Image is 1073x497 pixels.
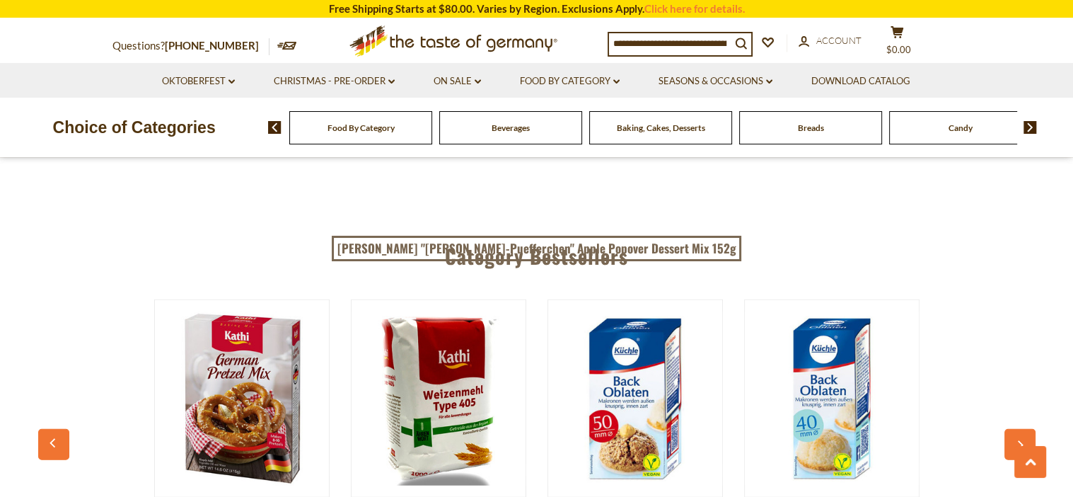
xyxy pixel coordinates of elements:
[162,74,235,89] a: Oktoberfest
[45,224,1028,282] div: Category Bestsellers
[799,33,862,49] a: Account
[886,44,911,55] span: $0.00
[617,122,705,133] a: Baking, Cakes, Desserts
[1023,121,1037,134] img: next arrow
[644,2,745,15] a: Click here for details.
[520,74,620,89] a: Food By Category
[155,312,329,486] img: Kathi German Pretzel Baking Mix Kit, 14.6 oz
[816,35,862,46] span: Account
[876,25,919,61] button: $0.00
[492,122,530,133] a: Beverages
[268,121,282,134] img: previous arrow
[434,74,481,89] a: On Sale
[352,312,526,486] img: Kathi German Wheat Flour Type 405 - 35 oz.
[798,122,824,133] a: Breads
[165,39,259,52] a: [PHONE_NUMBER]
[548,312,722,486] img: Kuechle Oblaten Round Baking Wafers 50mm 1.3 oz
[659,74,772,89] a: Seasons & Occasions
[274,74,395,89] a: Christmas - PRE-ORDER
[745,312,919,486] img: Kuechle Oblaten Round Baking Wafers 40mm 0.8 oz
[811,74,910,89] a: Download Catalog
[112,37,269,55] p: Questions?
[949,122,973,133] a: Candy
[327,122,395,133] a: Food By Category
